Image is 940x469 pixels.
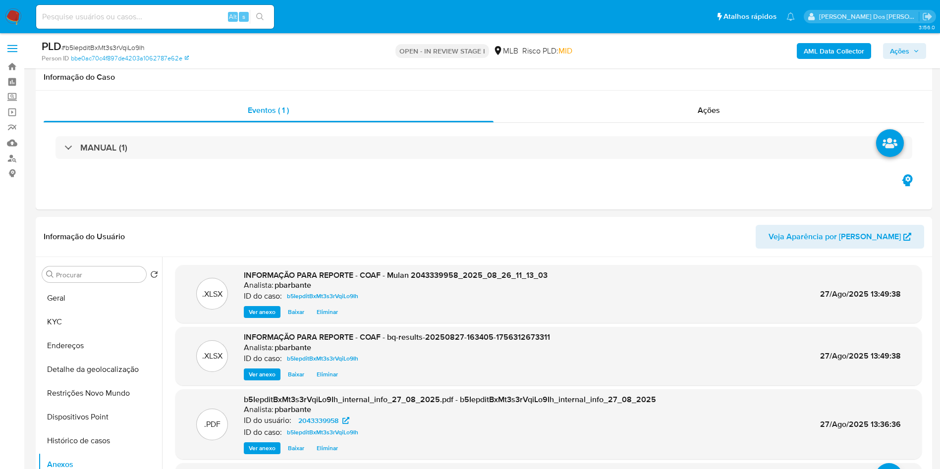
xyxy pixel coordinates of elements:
[287,290,358,302] span: b5IepditBxMt3s3rVqiLo9Ih
[244,354,282,364] p: ID do caso:
[522,46,572,56] span: Risco PLD:
[819,12,919,21] p: priscilla.barbante@mercadopago.com.br
[202,351,222,362] p: .XLSX
[46,270,54,278] button: Procurar
[283,368,309,380] button: Baixar
[244,291,282,301] p: ID do caso:
[244,368,280,380] button: Ver anexo
[275,405,311,415] h6: pbarbante
[283,353,362,365] a: b5IepditBxMt3s3rVqiLo9Ih
[38,381,162,405] button: Restrições Novo Mundo
[317,443,338,453] span: Eliminar
[244,427,282,437] p: ID do caso:
[61,43,145,52] span: # b5IepditBxMt3s3rVqiLo9Ih
[820,288,901,300] span: 27/Ago/2025 13:49:38
[820,350,901,362] span: 27/Ago/2025 13:49:38
[287,353,358,365] span: b5IepditBxMt3s3rVqiLo9Ih
[283,290,362,302] a: b5IepditBxMt3s3rVqiLo9Ih
[202,289,222,300] p: .XLSX
[922,11,933,22] a: Sair
[250,10,270,24] button: search-icon
[283,442,309,454] button: Baixar
[283,426,362,438] a: b5IepditBxMt3s3rVqiLo9Ih
[38,310,162,334] button: KYC
[44,72,924,82] h1: Informação do Caso
[80,142,127,153] h3: MANUAL (1)
[244,331,550,343] span: INFORMAÇÃO PARA REPORTE - COAF - bq-results-20250827-163405-1756312673311
[283,306,309,318] button: Baixar
[312,442,343,454] button: Eliminar
[275,280,311,290] h6: pbarbante
[44,232,125,242] h1: Informação do Usuário
[756,225,924,249] button: Veja Aparência por [PERSON_NAME]
[244,442,280,454] button: Ver anexo
[36,10,274,23] input: Pesquise usuários ou casos...
[71,54,189,63] a: bbe0ac70c4f897de4203a1062787e62e
[38,429,162,453] button: Histórico de casos
[698,104,720,116] span: Ações
[244,394,656,405] span: b5IepditBxMt3s3rVqiLo9Ih_internal_info_27_08_2025.pdf - b5IepditBxMt3s3rVqiLo9Ih_internal_info_27...
[244,343,274,353] p: Analista:
[275,343,311,353] h6: pbarbante
[288,443,304,453] span: Baixar
[317,307,338,317] span: Eliminar
[38,405,162,429] button: Dispositivos Point
[786,12,795,21] a: Notificações
[42,54,69,63] b: Person ID
[890,43,909,59] span: Ações
[249,443,276,453] span: Ver anexo
[244,280,274,290] p: Analista:
[244,416,291,425] p: ID do usuário:
[820,418,901,430] span: 27/Ago/2025 13:36:36
[244,269,548,281] span: INFORMAÇÃO PARA REPORTE - COAF - Mulan 2043339958_2025_08_26_11_13_03
[249,307,276,317] span: Ver anexo
[42,38,61,54] b: PLD
[797,43,871,59] button: AML Data Collector
[312,306,343,318] button: Eliminar
[38,286,162,310] button: Geral
[288,369,304,379] span: Baixar
[56,270,142,279] input: Procurar
[38,358,162,381] button: Detalhe da geolocalização
[312,368,343,380] button: Eliminar
[288,307,304,317] span: Baixar
[723,11,776,22] span: Atalhos rápidos
[558,45,572,56] span: MID
[244,306,280,318] button: Ver anexo
[55,136,912,159] div: MANUAL (1)
[204,419,221,430] p: .PDF
[229,12,237,21] span: Alt
[493,46,518,56] div: MLB
[883,43,926,59] button: Ações
[38,334,162,358] button: Endereços
[150,270,158,281] button: Retornar ao pedido padrão
[804,43,864,59] b: AML Data Collector
[242,12,245,21] span: s
[287,426,358,438] span: b5IepditBxMt3s3rVqiLo9Ih
[292,415,355,426] a: 2043339958
[317,369,338,379] span: Eliminar
[248,104,289,116] span: Eventos ( 1 )
[395,44,489,58] p: OPEN - IN REVIEW STAGE I
[249,369,276,379] span: Ver anexo
[244,405,274,415] p: Analista:
[769,225,901,249] span: Veja Aparência por [PERSON_NAME]
[298,415,338,426] span: 2043339958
